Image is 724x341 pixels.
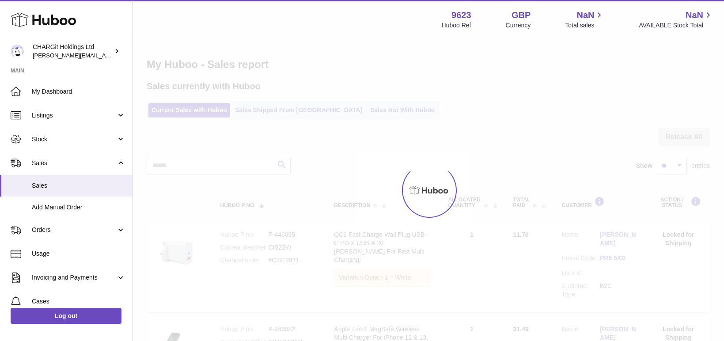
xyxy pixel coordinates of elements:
[565,9,604,30] a: NaN Total sales
[33,43,112,60] div: CHARGit Holdings Ltd
[639,9,713,30] a: NaN AVAILABLE Stock Total
[686,9,703,21] span: NaN
[565,21,604,30] span: Total sales
[506,21,531,30] div: Currency
[11,45,24,58] img: francesca@chargit.co.uk
[32,273,116,282] span: Invoicing and Payments
[512,9,531,21] strong: GBP
[32,203,125,212] span: Add Manual Order
[33,52,177,59] span: [PERSON_NAME][EMAIL_ADDRESS][DOMAIN_NAME]
[32,226,116,234] span: Orders
[32,87,125,96] span: My Dashboard
[442,21,471,30] div: Huboo Ref
[32,111,116,120] span: Listings
[32,297,125,306] span: Cases
[32,159,116,167] span: Sales
[11,308,121,324] a: Log out
[451,9,471,21] strong: 9623
[32,135,116,144] span: Stock
[32,250,125,258] span: Usage
[576,9,594,21] span: NaN
[32,182,125,190] span: Sales
[639,21,713,30] span: AVAILABLE Stock Total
